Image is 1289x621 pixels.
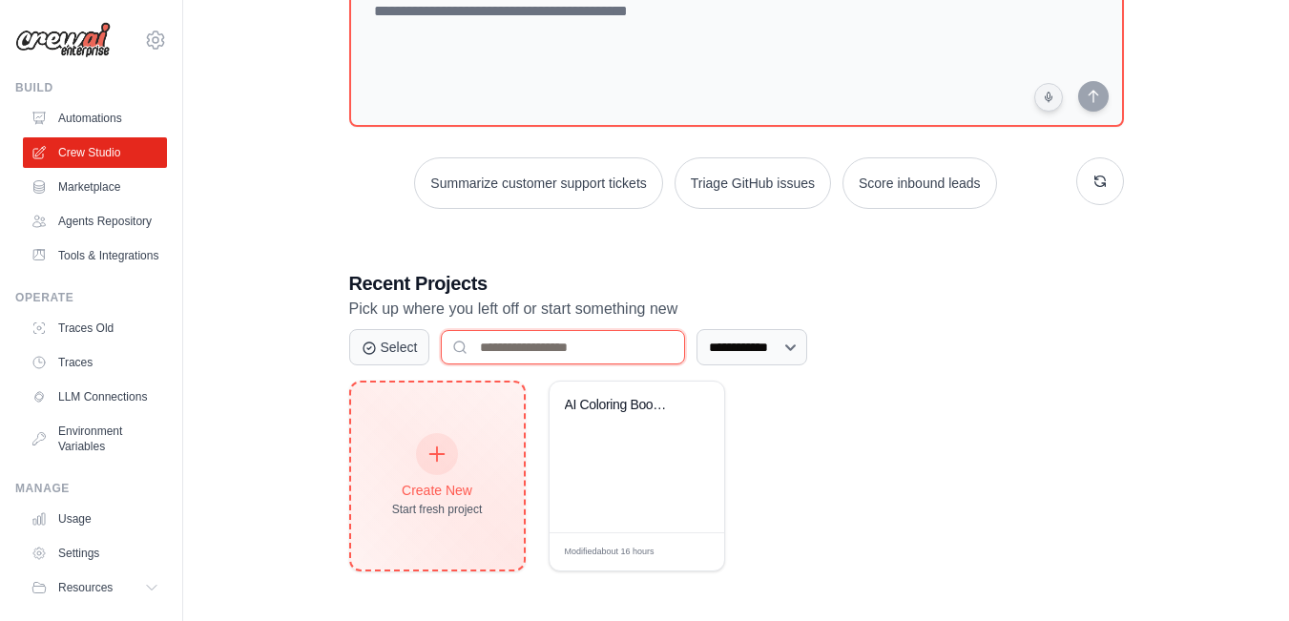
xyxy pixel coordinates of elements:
button: Resources [23,572,167,603]
button: Summarize customer support tickets [414,157,662,209]
a: Traces Old [23,313,167,343]
div: Create New [392,481,483,500]
div: Start fresh project [392,502,483,517]
div: Manage [15,481,167,496]
a: Tools & Integrations [23,240,167,271]
a: Marketplace [23,172,167,202]
a: Automations [23,103,167,134]
a: Agents Repository [23,206,167,237]
a: Usage [23,504,167,534]
p: Pick up where you left off or start something new [349,297,1124,321]
h3: Recent Projects [349,270,1124,297]
a: Traces [23,347,167,378]
button: Select [349,329,430,365]
img: Logo [15,22,111,58]
button: Click to speak your automation idea [1034,83,1063,112]
button: Get new suggestions [1076,157,1124,205]
a: Crew Studio [23,137,167,168]
button: Score inbound leads [842,157,997,209]
button: Triage GitHub issues [675,157,831,209]
div: AI Coloring Book Generator [565,397,680,414]
span: Edit [678,545,695,559]
a: Environment Variables [23,416,167,462]
div: Build [15,80,167,95]
div: Operate [15,290,167,305]
iframe: Chat Widget [1194,529,1289,621]
a: Settings [23,538,167,569]
a: LLM Connections [23,382,167,412]
span: Resources [58,580,113,595]
span: Modified about 16 hours [565,546,655,559]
